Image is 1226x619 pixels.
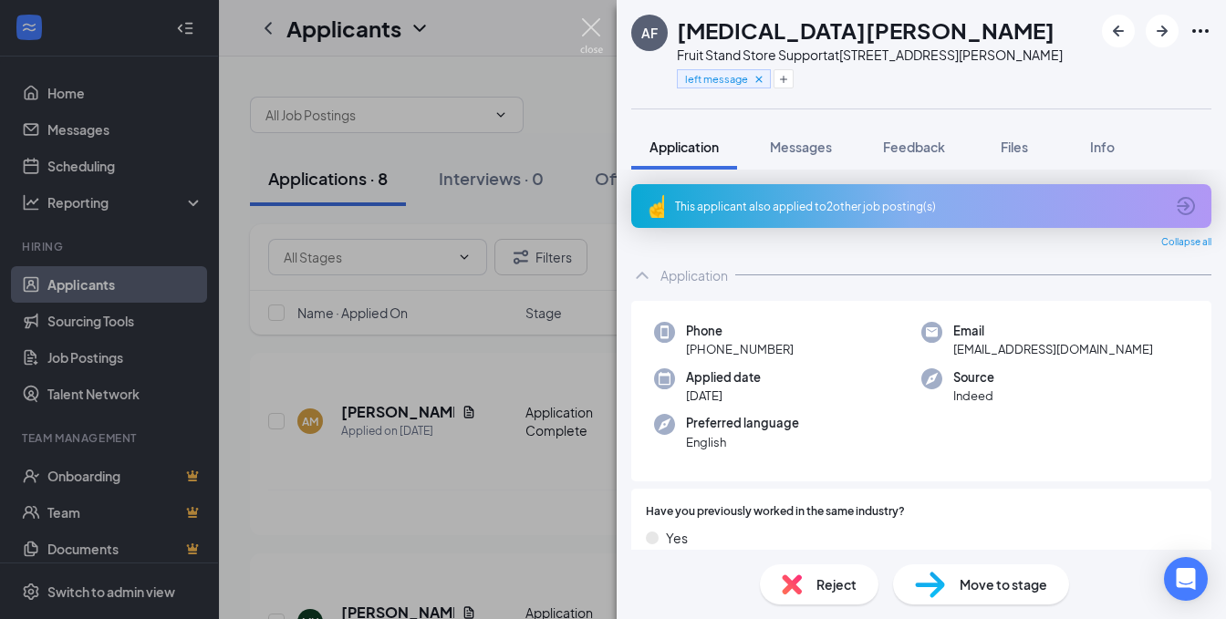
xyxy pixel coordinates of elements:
div: AF [641,24,658,42]
div: Application [660,266,728,284]
span: Application [649,139,719,155]
div: Open Intercom Messenger [1164,557,1208,601]
span: Have you previously worked in the same industry? [646,503,905,521]
span: English [686,433,799,451]
div: This applicant also applied to 2 other job posting(s) [675,199,1164,214]
span: Info [1090,139,1115,155]
span: Files [1001,139,1028,155]
div: Fruit Stand Store Support at [STREET_ADDRESS][PERSON_NAME] [677,46,1063,64]
span: Phone [686,322,794,340]
span: Applied date [686,368,761,387]
button: ArrowLeftNew [1102,15,1135,47]
span: Feedback [883,139,945,155]
h1: [MEDICAL_DATA][PERSON_NAME] [677,15,1055,46]
button: ArrowRight [1146,15,1179,47]
span: [PHONE_NUMBER] [686,340,794,358]
svg: ArrowCircle [1175,195,1197,217]
span: Preferred language [686,414,799,432]
span: Collapse all [1161,235,1211,250]
span: [DATE] [686,387,761,405]
span: Move to stage [960,574,1047,594]
span: Yes [666,528,688,548]
span: Indeed [953,387,994,405]
svg: Plus [778,74,789,85]
span: Email [953,322,1153,340]
svg: ChevronUp [631,264,653,286]
span: left message [685,71,748,87]
svg: ArrowLeftNew [1107,20,1129,42]
svg: Cross [753,73,765,86]
span: Source [953,368,994,387]
span: [EMAIL_ADDRESS][DOMAIN_NAME] [953,340,1153,358]
svg: Ellipses [1190,20,1211,42]
span: Reject [816,574,857,594]
button: Plus [774,69,794,88]
svg: ArrowRight [1151,20,1173,42]
span: Messages [770,139,832,155]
